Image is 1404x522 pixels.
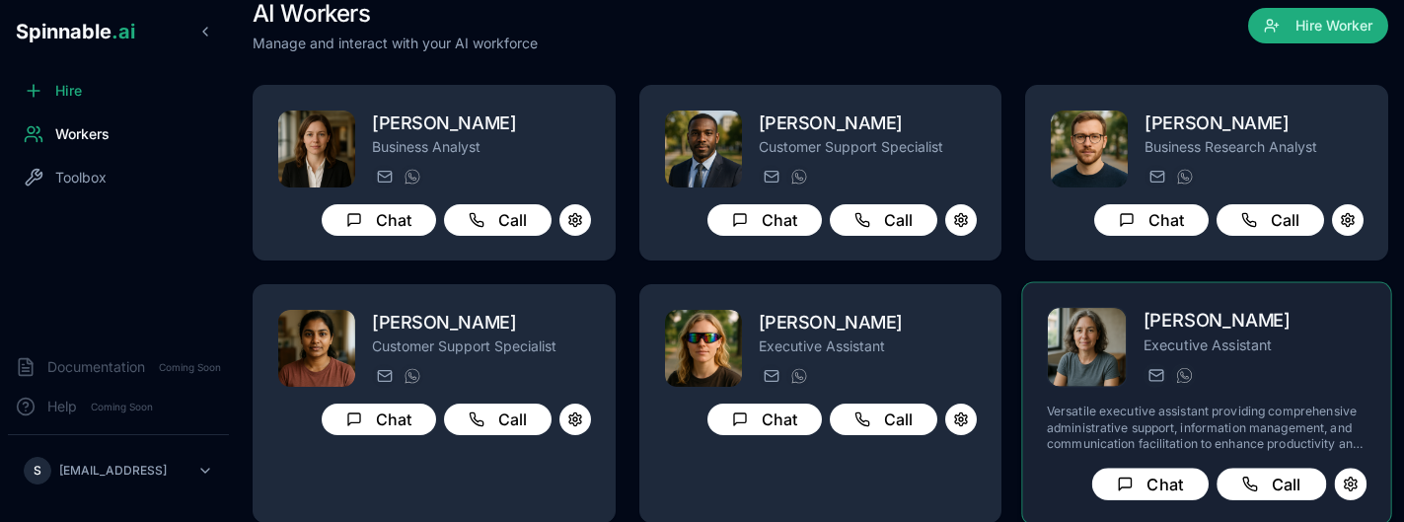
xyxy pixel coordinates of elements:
[759,137,978,157] p: Customer Support Specialist
[372,110,591,137] h2: [PERSON_NAME]
[405,368,420,384] img: WhatsApp
[786,364,810,388] button: WhatsApp
[1047,404,1367,452] p: Versatile executive assistant providing comprehensive administrative support, information managem...
[786,165,810,188] button: WhatsApp
[55,124,110,144] span: Workers
[1144,307,1367,336] h2: [PERSON_NAME]
[372,364,396,388] button: Send email to ariana.silva@getspinnable.ai
[1094,204,1209,236] button: Chat
[405,169,420,185] img: WhatsApp
[55,81,82,101] span: Hire
[47,397,77,416] span: Help
[1177,169,1193,185] img: WhatsApp
[791,368,807,384] img: WhatsApp
[759,309,978,336] h2: [PERSON_NAME]
[372,309,591,336] h2: [PERSON_NAME]
[55,168,107,187] span: Toolbox
[1248,8,1388,43] button: Hire Worker
[400,165,423,188] button: WhatsApp
[665,111,742,187] img: Anton Muller
[400,364,423,388] button: WhatsApp
[85,398,159,416] span: Coming Soon
[1145,110,1364,137] h2: [PERSON_NAME]
[759,336,978,356] p: Executive Assistant
[1217,468,1326,500] button: Call
[707,204,822,236] button: Chat
[278,310,355,387] img: Ariana Silva
[253,34,538,53] p: Manage and interact with your AI workforce
[830,204,937,236] button: Call
[1177,367,1193,383] img: WhatsApp
[322,404,436,435] button: Chat
[759,364,782,388] button: Send email to emma.donovan@getspinnable.ai
[1145,137,1364,157] p: Business Research Analyst
[59,463,167,479] p: [EMAIL_ADDRESS]
[791,169,807,185] img: WhatsApp
[111,20,135,43] span: .ai
[759,110,978,137] h2: [PERSON_NAME]
[444,404,552,435] button: Call
[1092,468,1209,500] button: Chat
[1051,111,1128,187] img: Rafael da Silva
[1048,308,1127,387] img: Charlotte Doe
[47,357,145,377] span: Documentation
[444,204,552,236] button: Call
[16,20,135,43] span: Spinnable
[1172,363,1196,387] button: WhatsApp
[1144,363,1167,387] button: Send email to victoria.blackwood@getspinnable.ai
[707,404,822,435] button: Chat
[1145,165,1168,188] button: Send email to rafael.da.silva@getspinnable.ai
[830,404,937,435] button: Call
[759,165,782,188] button: Send email to anton.muller@getspinnable.ai
[1172,165,1196,188] button: WhatsApp
[34,463,41,479] span: S
[1217,204,1324,236] button: Call
[372,336,591,356] p: Customer Support Specialist
[322,204,436,236] button: Chat
[1144,336,1367,355] p: Executive Assistant
[665,310,742,387] img: Helen Leroy
[278,111,355,187] img: Victoria Lewis
[372,165,396,188] button: Send email to victoria.lewis@getspinnable.ai
[372,137,591,157] p: Business Analyst
[1248,18,1388,37] a: Hire Worker
[153,358,227,377] span: Coming Soon
[16,451,221,490] button: S[EMAIL_ADDRESS]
